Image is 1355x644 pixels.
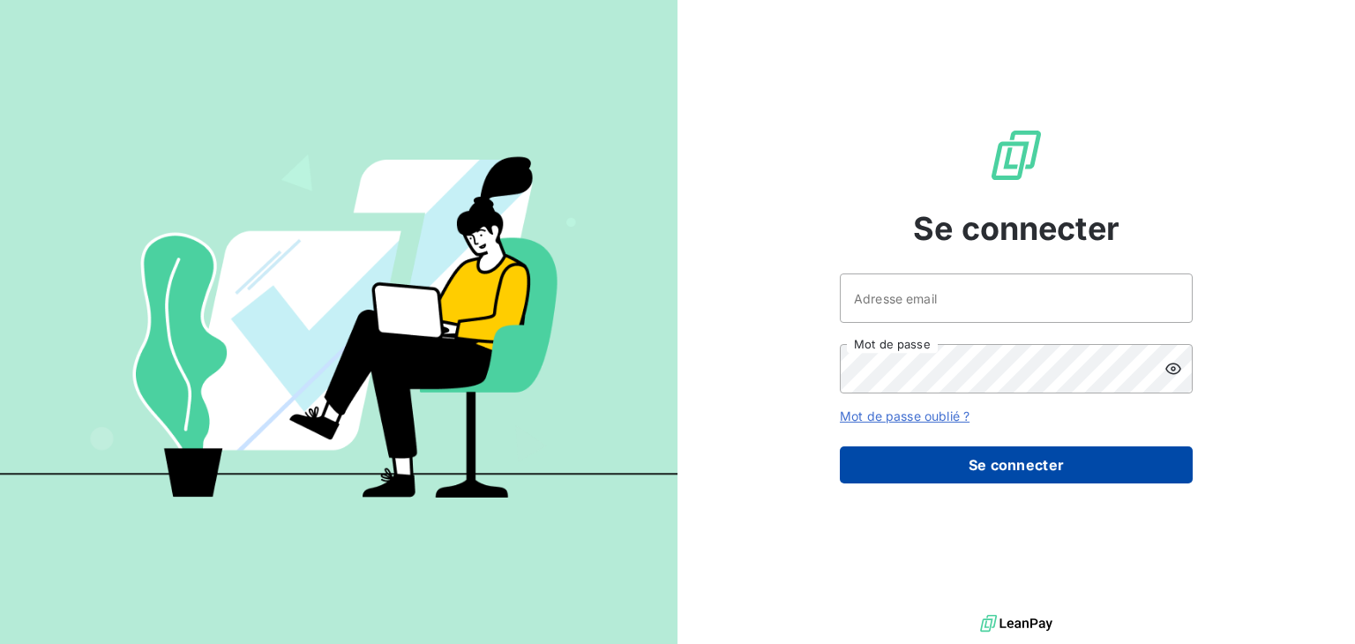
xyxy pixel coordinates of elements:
img: Logo LeanPay [988,127,1044,183]
a: Mot de passe oublié ? [840,408,969,423]
input: placeholder [840,273,1193,323]
span: Se connecter [913,205,1119,252]
img: logo [980,610,1052,637]
button: Se connecter [840,446,1193,483]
